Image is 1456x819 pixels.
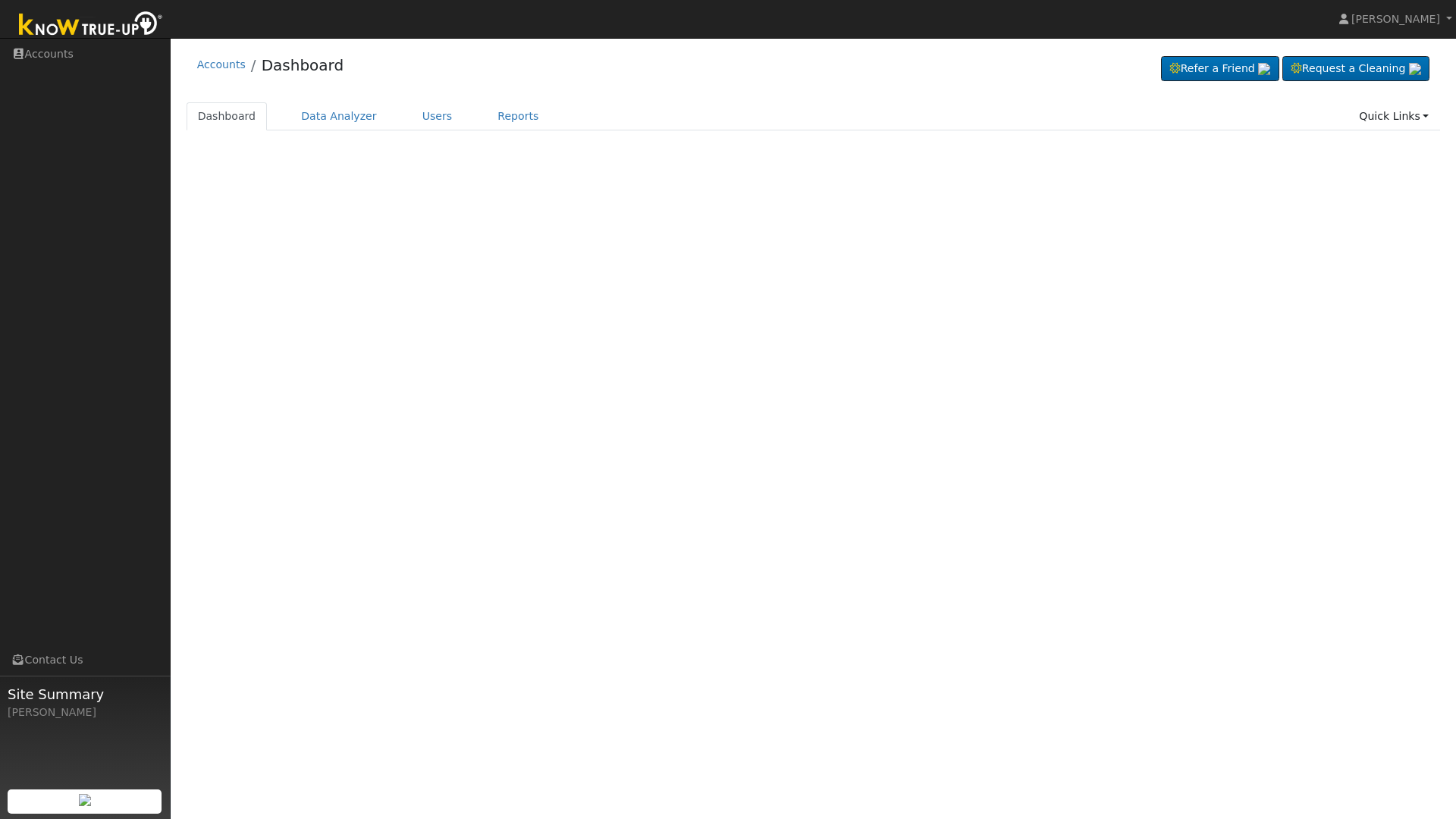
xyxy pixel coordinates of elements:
a: Users [411,102,464,130]
img: retrieve [1409,63,1421,75]
a: Refer a Friend [1161,56,1279,82]
a: Reports [486,102,550,130]
a: Quick Links [1348,102,1440,130]
a: Request a Cleaning [1282,56,1429,82]
span: Site Summary [8,684,162,704]
a: Data Analyzer [290,102,388,130]
span: [PERSON_NAME] [1351,13,1440,25]
img: retrieve [79,794,91,806]
a: Dashboard [187,102,268,130]
div: [PERSON_NAME] [8,704,162,720]
a: Dashboard [262,56,344,74]
img: Know True-Up [11,8,171,42]
a: Accounts [197,58,246,71]
img: retrieve [1258,63,1270,75]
